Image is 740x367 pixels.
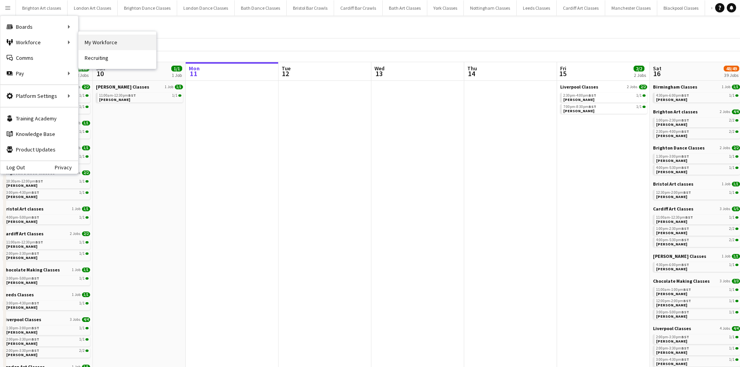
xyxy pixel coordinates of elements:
[729,118,735,122] span: 2/2
[74,72,89,78] div: 18 Jobs
[559,69,566,78] span: 15
[636,94,642,97] span: 1/1
[685,215,693,220] span: BST
[732,326,740,331] span: 4/4
[3,317,41,322] span: Liverpool Classes
[720,207,730,211] span: 3 Jobs
[172,72,182,78] div: 1 Job
[99,93,181,102] a: 11:00am-12:30pmBST1/1[PERSON_NAME]
[6,252,39,256] span: 2:00pm-3:30pm
[656,133,687,138] span: Jack Green
[735,216,738,219] span: 1/1
[681,262,689,267] span: BST
[656,242,687,247] span: Josh Collins
[656,266,687,271] span: Chloe Bryan
[82,121,90,125] span: 1/1
[31,301,39,306] span: BST
[31,325,39,330] span: BST
[171,66,182,71] span: 1/1
[82,85,90,89] span: 2/2
[642,106,646,108] span: 1/1
[656,357,738,366] a: 3:00pm-4:30pmBST1/1[PERSON_NAME]
[0,50,78,66] a: Comms
[627,85,637,89] span: 2 Jobs
[6,325,89,334] a: 1:30pm-3:00pmBST1/1[PERSON_NAME]
[639,85,647,89] span: 2/2
[656,226,738,235] a: 1:00pm-2:30pmBST2/2[PERSON_NAME]
[656,310,738,318] a: 3:00pm-5:00pmBST1/1[PERSON_NAME]
[31,251,39,256] span: BST
[656,358,689,362] span: 3:00pm-4:30pm
[0,88,78,104] div: Platform Settings
[6,179,89,188] a: 10:30am-12:00pmBST1/1[PERSON_NAME]
[85,252,89,255] span: 1/1
[732,182,740,186] span: 1/1
[653,84,697,90] span: Birmingham Classes
[656,350,687,355] span: Jessica Wareing
[31,215,39,220] span: BST
[735,94,738,97] span: 1/1
[6,219,37,224] span: Ali Redfern
[732,146,740,150] span: 2/2
[175,85,183,89] span: 1/1
[656,216,693,219] span: 11:00am-12:30pm
[79,216,85,219] span: 1/1
[6,305,37,310] span: Bethaney Rafferty
[722,182,730,186] span: 1 Job
[656,237,738,246] a: 4:00pm-5:30pmBST2/2[PERSON_NAME]
[6,301,89,310] a: 3:00pm-4:30pmBST1/1[PERSON_NAME]
[681,334,689,339] span: BST
[656,118,689,122] span: 1:00pm-2:30pm
[72,292,80,297] span: 1 Job
[681,154,689,159] span: BST
[79,337,85,341] span: 1/1
[724,72,739,78] div: 39 Jobs
[82,146,90,150] span: 1/1
[0,66,78,81] div: Pay
[31,337,39,342] span: BST
[31,348,39,353] span: BST
[653,109,698,115] span: Brighton Art classes
[6,326,39,330] span: 1:30pm-3:00pm
[3,267,90,292] div: Chocolate Making Classes1 Job1/13:00pm-5:00pmBST1/1[PERSON_NAME]
[656,346,689,350] span: 2:00pm-3:30pm
[729,130,735,134] span: 2/2
[35,179,43,184] span: BST
[374,65,385,72] span: Wed
[6,349,39,353] span: 2:00pm-3:30pm
[79,105,85,109] span: 1/1
[729,310,735,314] span: 1/1
[729,166,735,170] span: 1/1
[189,65,200,72] span: Mon
[729,288,735,292] span: 1/1
[172,94,178,97] span: 1/1
[656,303,687,308] span: Frederika Mitchell
[0,19,78,35] div: Boards
[3,267,90,273] a: Chocolate Making Classes1 Job1/1
[653,109,740,145] div: Brighton Art classes2 Jobs4/41:00pm-2:30pmBST2/2[PERSON_NAME]2:30pm-4:00pmBST2/2[PERSON_NAME]
[82,317,90,322] span: 4/4
[557,0,605,16] button: Cardiff Art Classes
[517,0,557,16] button: Leeds Classes
[656,93,738,102] a: 4:30pm-6:00pmBST1/1[PERSON_NAME]
[178,94,181,97] span: 1/1
[681,357,689,362] span: BST
[6,215,89,224] a: 4:00pm-5:00pmBST1/1[PERSON_NAME]
[96,84,149,90] span: Chester Classes
[683,190,691,195] span: BST
[177,0,235,16] button: London Dance Classes
[653,278,740,284] a: Chocolate Making Classes3 Jobs3/3
[563,104,646,113] a: 7:00pm-8:30pmBST1/1[PERSON_NAME]
[85,241,89,244] span: 1/1
[636,105,642,109] span: 1/1
[657,0,705,16] button: Blackpool Classes
[0,142,78,157] a: Product Updates
[85,191,89,194] span: 1/1
[656,238,689,242] span: 4:00pm-5:30pm
[280,69,291,78] span: 12
[653,145,740,151] a: Brighton Dance Classes2 Jobs2/2
[6,276,89,285] a: 3:00pm-5:00pmBST1/1[PERSON_NAME]
[79,130,85,134] span: 1/1
[0,164,25,170] a: Log Out
[3,206,90,231] div: Bristol Art classes1 Job1/14:00pm-5:00pmBST1/1[PERSON_NAME]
